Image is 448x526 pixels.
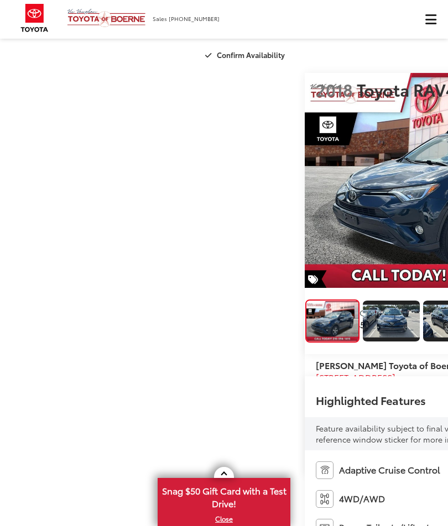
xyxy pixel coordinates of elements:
[339,492,385,505] span: 4WD/AWD
[67,8,146,28] img: Vic Vaughan Toyota of Boerne
[305,299,360,343] a: Expand Photo 0
[316,490,334,508] img: 4WD/AWD
[362,305,420,338] img: 2018 Toyota RAV4 XLE
[306,301,359,341] img: 2018 Toyota RAV4 XLE
[316,394,426,406] h2: Highlighted Features
[363,299,419,343] a: Expand Photo 1
[316,461,334,479] img: Adaptive Cruise Control
[153,14,167,23] span: Sales
[169,14,220,23] span: [PHONE_NUMBER]
[305,270,327,288] span: Special
[339,464,440,476] span: Adaptive Cruise Control
[159,479,289,513] span: Snag $50 Gift Card with a Test Drive!
[316,77,353,101] span: 2018
[199,45,294,65] button: Confirm Availability
[217,50,285,60] span: Confirm Availability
